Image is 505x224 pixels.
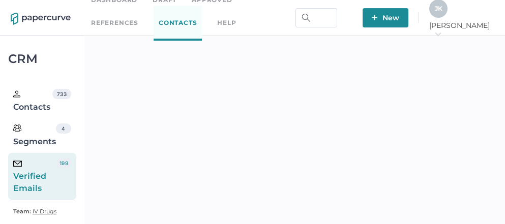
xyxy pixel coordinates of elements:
div: 199 [56,158,71,168]
span: [PERSON_NAME] [429,21,494,39]
div: Segments [13,123,56,148]
img: search.bf03fe8b.svg [302,14,310,22]
img: email-icon-black.c777dcea.svg [13,161,22,167]
div: Verified Emails [13,158,56,195]
img: papercurve-logo-colour.7244d18c.svg [11,13,71,25]
button: New [363,8,408,27]
div: CRM [8,54,76,63]
span: New [372,8,399,27]
div: Contacts [13,89,52,113]
a: References [91,17,138,28]
a: Team: IV Drugs [13,205,56,217]
i: arrow_right [434,30,441,38]
div: 733 [52,89,71,99]
span: J K [435,5,442,12]
input: Search Workspace [295,8,337,27]
div: 4 [56,123,71,134]
a: Contacts [154,6,202,41]
div: help [217,17,236,28]
img: plus-white.e19ec114.svg [372,15,377,20]
img: person.20a629c4.svg [13,90,20,98]
span: IV Drugs [33,208,56,215]
img: segments.b9481e3d.svg [13,124,21,132]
